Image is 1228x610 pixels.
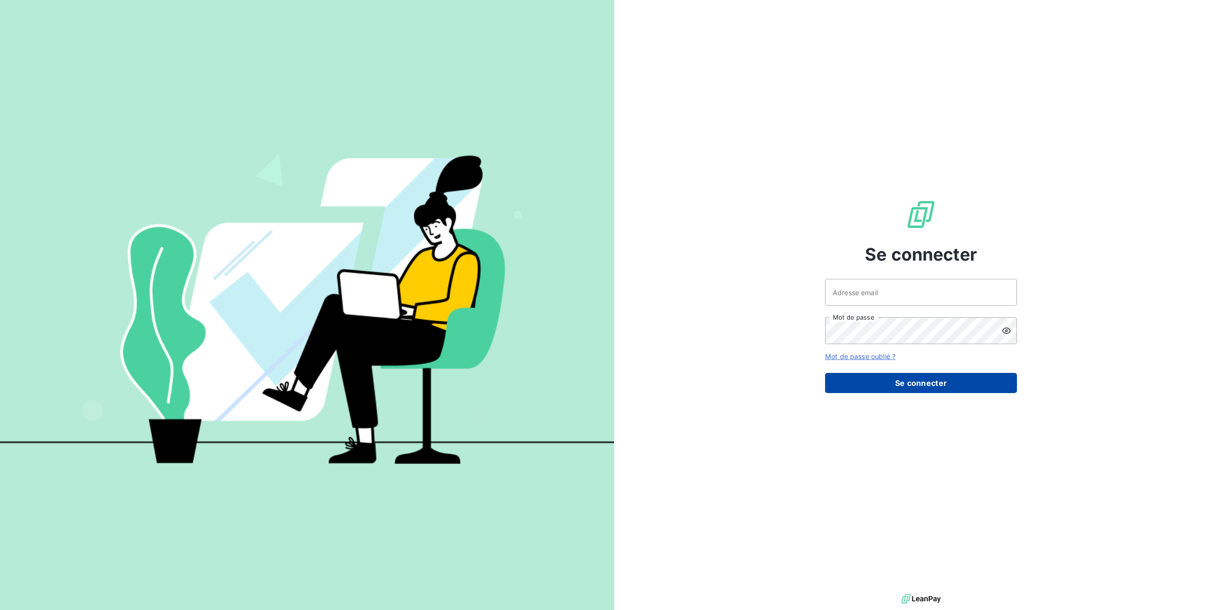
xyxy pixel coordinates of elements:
[906,199,936,230] img: Logo LeanPay
[825,373,1017,393] button: Se connecter
[865,241,977,267] span: Se connecter
[901,592,941,606] img: logo
[825,279,1017,306] input: placeholder
[825,352,896,360] a: Mot de passe oublié ?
